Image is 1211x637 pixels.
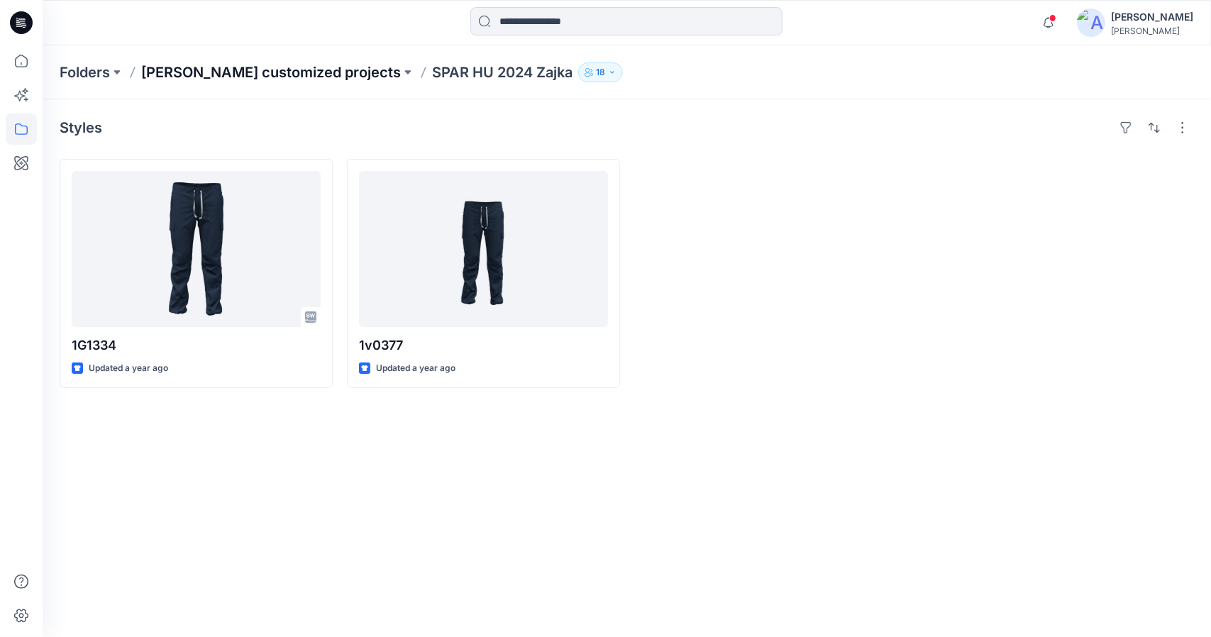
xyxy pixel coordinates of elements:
[359,171,608,327] a: 1v0377
[1077,9,1105,37] img: avatar
[60,119,102,136] h4: Styles
[72,171,321,327] a: 1G1334
[89,361,168,376] p: Updated a year ago
[376,361,455,376] p: Updated a year ago
[432,62,573,82] p: SPAR HU 2024 Zajka
[141,62,401,82] a: [PERSON_NAME] customized projects
[1111,26,1193,36] div: [PERSON_NAME]
[578,62,623,82] button: 18
[596,65,605,80] p: 18
[359,336,608,355] p: 1v0377
[60,62,110,82] a: Folders
[72,336,321,355] p: 1G1334
[1111,9,1193,26] div: [PERSON_NAME]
